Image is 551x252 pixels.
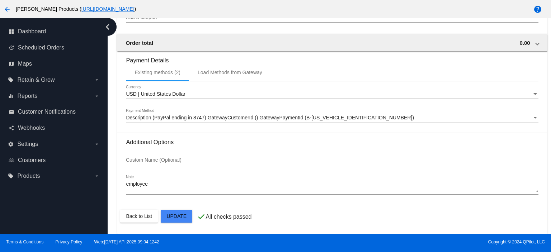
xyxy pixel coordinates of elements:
[16,6,136,12] span: [PERSON_NAME] Products ( )
[282,239,545,244] span: Copyright © 2024 QPilot, LLC
[519,40,530,46] span: 0.00
[17,93,37,99] span: Reports
[17,141,38,147] span: Settings
[94,93,100,99] i: arrow_drop_down
[102,21,113,33] i: chevron_left
[8,173,14,179] i: local_offer
[166,213,187,219] span: Update
[81,6,135,12] a: [URL][DOMAIN_NAME]
[117,34,547,51] mat-expansion-panel-header: Order total 0.00
[8,141,14,147] i: settings
[56,239,83,244] a: Privacy Policy
[8,77,14,83] i: local_offer
[94,77,100,83] i: arrow_drop_down
[18,44,64,51] span: Scheduled Orders
[206,214,251,220] p: All checks passed
[533,5,542,14] mat-icon: help
[9,109,14,115] i: email
[126,115,414,120] span: Description (PayPal ending in 8747) GatewayCustomerId () GatewayPaymentId (B-[US_VEHICLE_IDENTIFI...
[126,91,538,97] mat-select: Currency
[94,173,100,179] i: arrow_drop_down
[9,125,14,131] i: share
[126,157,190,163] input: Custom Name (Optional)
[9,106,100,118] a: email Customer Notifications
[9,154,100,166] a: people_outline Customers
[9,122,100,134] a: share Webhooks
[126,40,153,46] span: Order total
[9,157,14,163] i: people_outline
[135,70,180,75] div: Existing methods (2)
[18,28,46,35] span: Dashboard
[18,61,32,67] span: Maps
[9,45,14,51] i: update
[94,141,100,147] i: arrow_drop_down
[9,26,100,37] a: dashboard Dashboard
[9,42,100,53] a: update Scheduled Orders
[9,58,100,70] a: map Maps
[197,212,206,221] mat-icon: check
[126,213,152,219] span: Back to List
[161,210,192,223] button: Update
[18,109,76,115] span: Customer Notifications
[126,91,185,97] span: USD | United States Dollar
[9,29,14,34] i: dashboard
[17,77,55,83] span: Retain & Grow
[18,125,45,131] span: Webhooks
[8,93,14,99] i: equalizer
[126,52,538,64] h3: Payment Details
[126,115,538,121] mat-select: Payment Method
[94,239,159,244] a: Web:[DATE] API:2025.09.04.1242
[17,173,40,179] span: Products
[120,210,157,223] button: Back to List
[6,239,43,244] a: Terms & Conditions
[3,5,11,14] mat-icon: arrow_back
[198,70,262,75] div: Load Methods from Gateway
[9,61,14,67] i: map
[126,139,538,146] h3: Additional Options
[18,157,46,163] span: Customers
